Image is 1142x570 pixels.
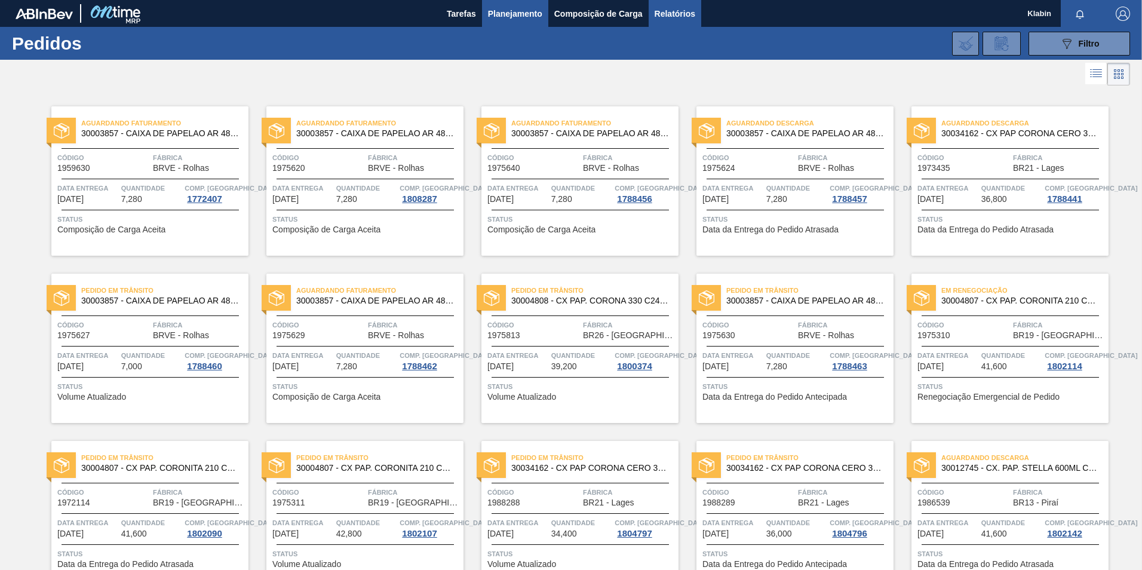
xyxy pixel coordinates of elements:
span: 1986539 [917,498,950,507]
img: status [269,458,284,473]
a: Comp. [GEOGRAPHIC_DATA]1788462 [400,350,461,371]
img: status [914,290,929,306]
span: Código [57,486,150,498]
span: 41,600 [981,529,1007,538]
span: Status [702,381,891,393]
span: 1975640 [487,164,520,173]
img: status [914,458,929,473]
span: BRVE - Rolhas [153,331,209,340]
span: 30003857 - CAIXA DE PAPELAO AR 484 X 311 X 275 [296,296,454,305]
span: Data entrega [917,182,978,194]
span: Quantidade [336,350,397,361]
span: 30034162 - CX PAP CORONA CERO 330ML C24 AUTO NIV24 [726,464,884,473]
div: 1788456 [615,194,654,204]
span: Comp. Carga [1045,182,1137,194]
span: 7,000 [121,362,142,371]
span: BRVE - Rolhas [368,164,424,173]
a: Comp. [GEOGRAPHIC_DATA]1802114 [1045,350,1106,371]
span: 10/08/2025 [272,529,299,538]
span: Data entrega [272,350,333,361]
div: 1802107 [400,529,439,538]
span: 08/08/2025 [917,362,944,371]
div: 1804797 [615,529,654,538]
span: 7,280 [336,362,357,371]
img: status [54,458,69,473]
a: statusAguardando Descarga30003857 - CAIXA DE PAPELAO AR 484 X 311 X 275Código1975624FábricaBRVE -... [679,106,894,256]
span: Código [702,486,795,498]
span: 10/08/2025 [57,529,84,538]
a: Comp. [GEOGRAPHIC_DATA]1800374 [615,350,676,371]
div: 1772407 [185,194,224,204]
div: 1788462 [400,361,439,371]
span: Quantidade [981,350,1042,361]
span: 30004807 - CX PAP. CORONITA 210 C24 WAVE [81,464,239,473]
span: 1975624 [702,164,735,173]
span: Pedido em Trânsito [81,452,248,464]
span: Quantidade [551,517,612,529]
span: Data entrega [917,517,978,529]
span: Fábrica [798,319,891,331]
span: Status [57,381,245,393]
span: Quantidade [981,182,1042,194]
span: 11/08/2025 [917,529,944,538]
h1: Pedidos [12,36,191,50]
span: 36,800 [981,195,1007,204]
span: 1975311 [272,498,305,507]
span: Fábrica [153,486,245,498]
img: status [269,123,284,139]
span: Aguardando Faturamento [296,117,463,129]
span: Data da Entrega do Pedido Antecipada [702,560,847,569]
div: 1802114 [1045,361,1084,371]
span: Quantidade [336,517,397,529]
span: Volume Atualizado [487,393,556,402]
span: 30004807 - CX PAP. CORONITA 210 C24 WAVE [296,464,454,473]
span: 30003857 - CAIXA DE PAPELAO AR 484 X 311 X 275 [726,129,884,138]
span: Aguardando Faturamento [511,117,679,129]
span: Status [272,381,461,393]
span: Comp. Carga [400,350,492,361]
a: statusAguardando Faturamento30003857 - CAIXA DE PAPELAO AR 484 X 311 X 275Código1975629FábricaBRV... [248,274,463,423]
span: 30003857 - CAIXA DE PAPELAO AR 484 X 311 X 275 [81,296,239,305]
span: Comp. Carga [830,517,922,529]
span: 7,280 [336,195,357,204]
span: 30004808 - CX PAP. CORONA 330 C24 WAVE [511,296,669,305]
span: Status [702,548,891,560]
span: Fábrica [1013,152,1106,164]
span: BR21 - Lages [798,498,849,507]
img: status [54,290,69,306]
a: Comp. [GEOGRAPHIC_DATA]1788463 [830,350,891,371]
span: Status [917,213,1106,225]
span: Código [702,152,795,164]
span: Comp. Carga [400,182,492,194]
span: Código [487,319,580,331]
span: 30004807 - CX PAP. CORONITA 210 C24 WAVE [941,296,1099,305]
a: statusAguardando Faturamento30003857 - CAIXA DE PAPELAO AR 484 X 311 X 275Código1975620FábricaBRV... [248,106,463,256]
span: BRVE - Rolhas [153,164,209,173]
span: Código [487,486,580,498]
img: status [484,123,499,139]
span: Comp. Carga [1045,517,1137,529]
span: Comp. Carga [185,182,277,194]
span: Data entrega [272,517,333,529]
span: Aguardando Faturamento [296,284,463,296]
span: 1988288 [487,498,520,507]
div: Importar Negociações dos Pedidos [952,32,979,56]
span: Quantidade [551,350,612,361]
span: Composição de Carga Aceita [272,393,380,402]
span: 7,280 [766,195,787,204]
span: Status [702,213,891,225]
span: Código [917,152,1010,164]
span: Volume Atualizado [487,560,556,569]
span: Composição de Carga Aceita [57,225,165,234]
span: Fábrica [798,486,891,498]
span: 42,800 [336,529,362,538]
span: Data entrega [57,517,118,529]
span: Comp. Carga [615,182,707,194]
span: Aguardando Descarga [726,117,894,129]
span: Quantidade [121,350,182,361]
span: Comp. Carga [830,350,922,361]
span: BRVE - Rolhas [798,331,854,340]
span: Fábrica [153,152,245,164]
div: Visão em Cards [1107,63,1130,85]
span: 1959630 [57,164,90,173]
